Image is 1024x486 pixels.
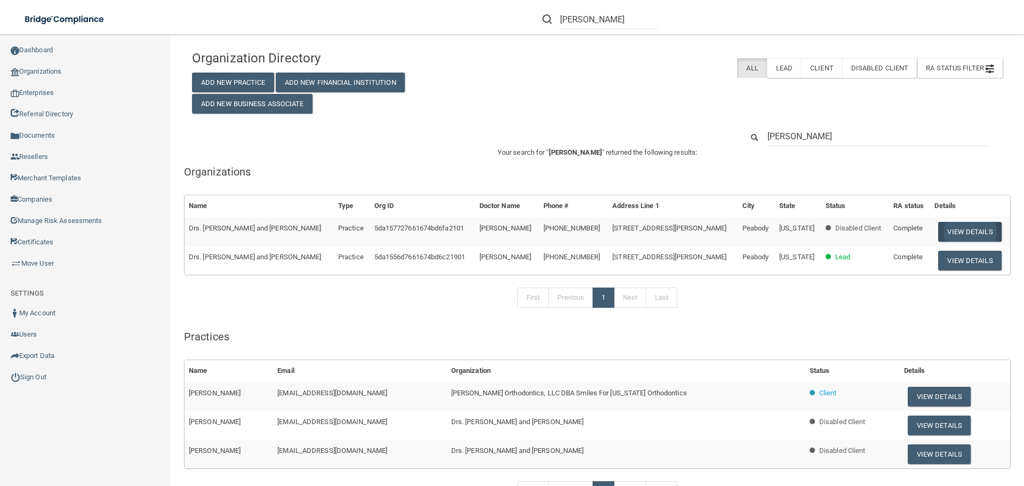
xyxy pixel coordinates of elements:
[374,253,465,261] span: 5da1556d7661674bd6c21901
[184,331,1011,342] h5: Practices
[737,58,766,78] label: All
[614,288,646,308] a: Next
[273,360,447,382] th: Email
[11,132,19,140] img: icon-documents.8dae5593.png
[819,416,866,428] p: Disabled Client
[11,309,19,317] img: ic_user_dark.df1a06c3.png
[926,64,994,72] span: RA Status Filter
[775,195,821,217] th: State
[185,360,273,382] th: Name
[334,195,370,217] th: Type
[277,418,387,426] span: [EMAIL_ADDRESS][DOMAIN_NAME]
[819,387,837,400] p: Client
[539,195,609,217] th: Phone #
[189,447,241,455] span: [PERSON_NAME]
[189,418,241,426] span: [PERSON_NAME]
[277,389,387,397] span: [EMAIL_ADDRESS][DOMAIN_NAME]
[16,9,114,30] img: bridge_compliance_login_screen.278c3ca4.svg
[11,372,20,382] img: ic_power_dark.7ecde6b1.png
[548,288,593,308] a: Previous
[451,389,687,397] span: [PERSON_NAME] Orthodontics, LLC DBA Smiles For [US_STATE] Orthodontics
[475,195,539,217] th: Doctor Name
[543,224,600,232] span: [PHONE_NUMBER]
[908,416,971,435] button: View Details
[192,51,452,65] h4: Organization Directory
[11,153,19,161] img: ic_reseller.de258add.png
[938,251,1001,270] button: View Details
[893,253,923,261] span: Complete
[549,148,602,156] span: [PERSON_NAME]
[742,253,769,261] span: Peabody
[767,58,801,78] label: Lead
[189,389,241,397] span: [PERSON_NAME]
[842,58,917,78] label: Disabled Client
[479,224,531,232] span: [PERSON_NAME]
[276,73,405,92] button: Add New Financial Institution
[11,46,19,55] img: ic_dashboard_dark.d01f4a41.png
[192,94,313,114] button: Add New Business Associate
[11,330,19,339] img: icon-users.e205127d.png
[938,222,1001,242] button: View Details
[835,251,850,264] p: Lead
[986,65,994,73] img: icon-filter@2x.21656d0b.png
[11,90,19,97] img: enterprise.0d942306.png
[11,68,19,76] img: organization-icon.f8decf85.png
[779,253,814,261] span: [US_STATE]
[742,224,769,232] span: Peabody
[184,146,1011,159] p: Your search for " " returned the following results:
[189,224,322,232] span: Drs. [PERSON_NAME] and [PERSON_NAME]
[767,126,989,146] input: Search
[593,288,614,308] a: 1
[612,253,726,261] span: [STREET_ADDRESS][PERSON_NAME]
[370,195,475,217] th: Org ID
[801,58,842,78] label: Client
[889,195,930,217] th: RA status
[835,222,882,235] p: Disabled Client
[447,360,805,382] th: Organization
[908,444,971,464] button: View Details
[517,288,549,308] a: First
[930,195,1010,217] th: Details
[738,195,775,217] th: City
[805,360,900,382] th: Status
[451,418,584,426] span: Drs. [PERSON_NAME] and [PERSON_NAME]
[646,288,677,308] a: Last
[11,287,44,300] label: SETTINGS
[277,447,387,455] span: [EMAIL_ADDRESS][DOMAIN_NAME]
[184,166,1011,178] h5: Organizations
[908,387,971,407] button: View Details
[338,224,364,232] span: Practice
[819,444,866,457] p: Disabled Client
[185,195,334,217] th: Name
[451,447,584,455] span: Drs. [PERSON_NAME] and [PERSON_NAME]
[338,253,364,261] span: Practice
[189,253,322,261] span: Drs. [PERSON_NAME] and [PERSON_NAME]
[11,258,21,269] img: briefcase.64adab9b.png
[893,224,923,232] span: Complete
[374,224,464,232] span: 5da157727661674bd6fa2101
[608,195,738,217] th: Address Line 1
[779,224,814,232] span: [US_STATE]
[560,10,658,29] input: Search
[543,253,600,261] span: [PHONE_NUMBER]
[900,360,1010,382] th: Details
[479,253,531,261] span: [PERSON_NAME]
[192,73,274,92] button: Add New Practice
[11,352,19,360] img: icon-export.b9366987.png
[821,195,890,217] th: Status
[612,224,726,232] span: [STREET_ADDRESS][PERSON_NAME]
[542,14,552,24] img: ic-search.3b580494.png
